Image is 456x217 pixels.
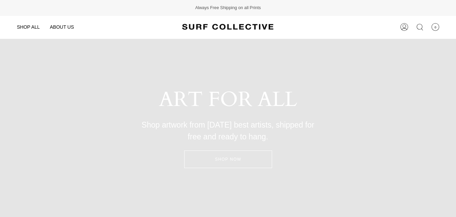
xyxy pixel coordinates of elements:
span: ABOUT US [50,24,74,30]
a: SHOP NOW [184,151,272,168]
a: ABOUT US [45,16,79,38]
span: 0 [431,23,439,31]
img: Surf Collective [182,21,273,33]
span: SHOP ALL [17,24,40,30]
p: Shop artwork from [DATE] best artists, shipped for free and ready to hang. [134,119,322,142]
a: SHOP ALL [12,16,45,38]
h2: ART FOR ALL [134,87,322,112]
a: 0 [428,16,443,38]
span: Always Free Shipping on all Prints [195,5,261,11]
